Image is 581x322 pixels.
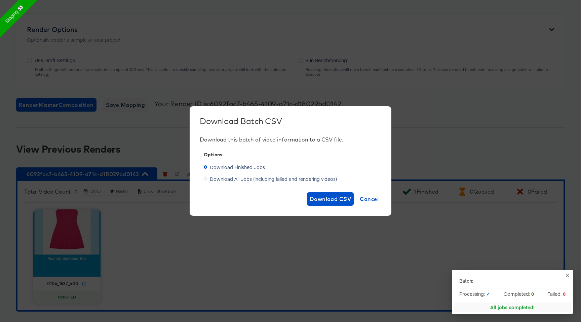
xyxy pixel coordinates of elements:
strong: 0 [531,290,534,297]
strong: 0 [563,290,566,297]
span: Cancel [360,194,379,204]
span: Download Finished Jobs [210,164,265,170]
p: Batch: [459,277,473,284]
span: Processing: [459,290,490,297]
div: Download Batch CSV [200,116,381,126]
button: Download CSV [307,192,354,206]
span: Download CSV [310,194,351,204]
span: Failed: [547,290,566,297]
span: Download All Jobs (including failed and rendering videos) [210,175,337,182]
div: Download this batch of video information to a CSV file. [200,136,381,143]
div: All jobs completed! [490,304,535,311]
button: Cancel [357,192,381,206]
div: Options [204,152,377,157]
span: Completed: [504,290,534,297]
strong: ✓ [486,290,490,297]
